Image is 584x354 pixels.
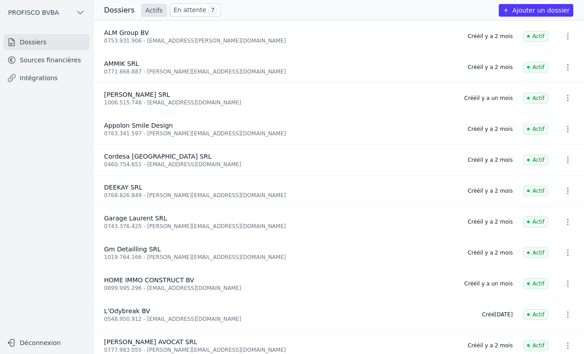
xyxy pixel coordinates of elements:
span: L'Odybreak BV [104,307,150,315]
div: 0768.826.849 - [PERSON_NAME][EMAIL_ADDRESS][DOMAIN_NAME] [104,192,457,199]
span: [PERSON_NAME] SRL [104,91,170,98]
div: 0763.341.597 - [PERSON_NAME][EMAIL_ADDRESS][DOMAIN_NAME] [104,130,457,137]
a: En attente 7 [170,4,221,17]
span: Actif [523,93,548,104]
div: Créé il y a 2 mois [468,218,513,225]
div: 0743.376.425 - [PERSON_NAME][EMAIL_ADDRESS][DOMAIN_NAME] [104,223,457,230]
span: DEEKAY SRL [104,184,142,191]
div: Créé il y a un mois [464,280,513,287]
div: 0753.931.906 - [EMAIL_ADDRESS][PERSON_NAME][DOMAIN_NAME] [104,37,457,44]
span: Actif [523,216,548,227]
a: Intégrations [4,70,89,86]
div: Créé il y a 2 mois [468,33,513,40]
span: Actif [523,309,548,320]
div: 0548.950.912 - [EMAIL_ADDRESS][DOMAIN_NAME] [104,315,471,323]
span: Actif [523,278,548,289]
span: Actif [523,247,548,258]
span: Appolon Smile Design [104,122,173,129]
span: Actif [523,340,548,351]
div: Créé il y a 2 mois [468,156,513,164]
div: 0777.983.055 - [PERSON_NAME][EMAIL_ADDRESS][DOMAIN_NAME] [104,346,457,354]
button: PROFISCO BVBA [4,5,89,20]
span: Actif [523,155,548,165]
span: ALM Group BV [104,29,149,36]
a: Actifs [142,4,166,17]
button: Ajouter un dossier [499,4,573,17]
div: Créé [DATE] [482,311,513,318]
div: Créé il y a 2 mois [468,249,513,256]
div: 0899.995.296 - [EMAIL_ADDRESS][DOMAIN_NAME] [104,285,453,292]
span: Cordesa [GEOGRAPHIC_DATA] SRL [104,153,212,160]
div: Créé il y a 2 mois [468,64,513,71]
span: Gm Detailling SRL [104,246,161,253]
span: Actif [523,31,548,42]
div: Créé il y a 2 mois [468,187,513,194]
span: Actif [523,62,548,73]
h3: Dossiers [104,5,135,16]
span: HOME IMMO CONSTRUCT BV [104,276,194,284]
span: PROFISCO BVBA [8,8,59,17]
a: Sources financières [4,52,89,68]
div: 1019.764.166 - [PERSON_NAME][EMAIL_ADDRESS][DOMAIN_NAME] [104,254,457,261]
div: 0771.868.887 - [PERSON_NAME][EMAIL_ADDRESS][DOMAIN_NAME] [104,68,457,75]
span: Garage Laurent SRL [104,215,167,222]
span: Actif [523,186,548,196]
div: 1006.515.748 - [EMAIL_ADDRESS][DOMAIN_NAME] [104,99,453,106]
span: Actif [523,124,548,134]
button: Déconnexion [4,336,89,350]
span: AMMIK SRL [104,60,139,67]
div: Créé il y a un mois [464,95,513,102]
div: 0460.754.651 - [EMAIL_ADDRESS][DOMAIN_NAME] [104,161,457,168]
span: [PERSON_NAME] AVOCAT SRL [104,338,197,345]
div: Créé il y a 2 mois [468,125,513,133]
span: 7 [208,6,217,15]
div: Créé il y a 2 mois [468,342,513,349]
a: Dossiers [4,34,89,50]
